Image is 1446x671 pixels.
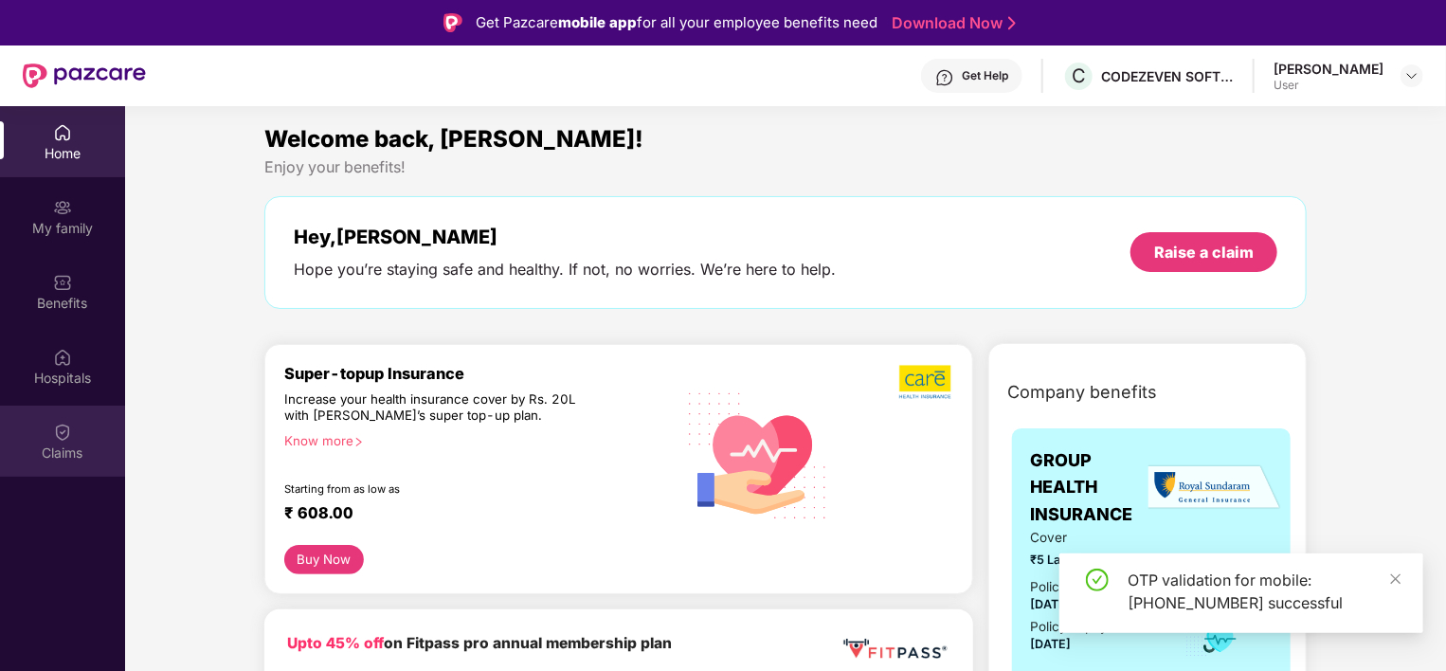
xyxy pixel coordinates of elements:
button: Buy Now [284,545,364,574]
img: svg+xml;base64,PHN2ZyBpZD0iQ2xhaW0iIHhtbG5zPSJodHRwOi8vd3d3LnczLm9yZy8yMDAwL3N2ZyIgd2lkdGg9IjIwIi... [53,423,72,442]
div: Policy Expiry [1031,617,1109,637]
span: [DATE] [1031,637,1072,651]
img: svg+xml;base64,PHN2ZyB4bWxucz0iaHR0cDovL3d3dy53My5vcmcvMjAwMC9zdmciIHhtbG5zOnhsaW5rPSJodHRwOi8vd3... [675,370,841,539]
img: svg+xml;base64,PHN2ZyBpZD0iSGVscC0zMngzMiIgeG1sbnM9Imh0dHA6Ly93d3cudzMub3JnLzIwMDAvc3ZnIiB3aWR0aD... [935,68,954,87]
div: Know more [284,433,663,446]
span: close [1389,572,1402,586]
span: C [1072,64,1086,87]
div: CODEZEVEN SOFTWARE PRIVATE LIMITED [1101,67,1234,85]
b: Upto 45% off [287,634,384,652]
img: b5dec4f62d2307b9de63beb79f102df3.png [899,364,953,400]
span: Cover [1031,528,1159,548]
div: Raise a claim [1154,242,1254,263]
strong: mobile app [558,13,637,31]
img: svg+xml;base64,PHN2ZyB3aWR0aD0iMjAiIGhlaWdodD0iMjAiIHZpZXdCb3g9IjAgMCAyMCAyMCIgZmlsbD0ibm9uZSIgeG... [53,198,72,217]
img: svg+xml;base64,PHN2ZyBpZD0iQmVuZWZpdHMiIHhtbG5zPSJodHRwOi8vd3d3LnczLm9yZy8yMDAwL3N2ZyIgd2lkdGg9Ij... [53,273,72,292]
div: Hey, [PERSON_NAME] [294,226,836,248]
b: on Fitpass pro annual membership plan [287,634,672,652]
div: Hope you’re staying safe and healthy. If not, no worries. We’re here to help. [294,260,836,280]
div: Get Pazcare for all your employee benefits need [476,11,877,34]
span: GROUP HEALTH INSURANCE [1031,447,1159,528]
div: User [1274,78,1383,93]
div: Super-topup Insurance [284,364,675,383]
span: ₹5 Lakhs [1031,551,1159,570]
div: Increase your health insurance cover by Rs. 20L with [PERSON_NAME]’s super top-up plan. [284,391,593,425]
a: Download Now [892,13,1010,33]
div: Policy issued [1031,577,1111,597]
div: Starting from as low as [284,482,594,496]
img: svg+xml;base64,PHN2ZyBpZD0iSG9zcGl0YWxzIiB4bWxucz0iaHR0cDovL3d3dy53My5vcmcvMjAwMC9zdmciIHdpZHRoPS... [53,348,72,367]
div: ₹ 608.00 [284,503,656,526]
img: New Pazcare Logo [23,63,146,88]
span: [DATE] [1031,597,1072,611]
img: insurerLogo [1148,464,1281,511]
img: Logo [443,13,462,32]
span: Company benefits [1008,379,1158,406]
img: fppp.png [840,632,950,666]
div: Enjoy your benefits! [264,157,1307,177]
span: Welcome back, [PERSON_NAME]! [264,125,643,153]
div: Get Help [962,68,1008,83]
img: svg+xml;base64,PHN2ZyBpZD0iSG9tZSIgeG1sbnM9Imh0dHA6Ly93d3cudzMub3JnLzIwMDAvc3ZnIiB3aWR0aD0iMjAiIG... [53,123,72,142]
span: check-circle [1086,569,1109,591]
div: OTP validation for mobile: [PHONE_NUMBER] successful [1128,569,1401,614]
span: right [353,437,364,447]
img: svg+xml;base64,PHN2ZyBpZD0iRHJvcGRvd24tMzJ4MzIiIHhtbG5zPSJodHRwOi8vd3d3LnczLm9yZy8yMDAwL3N2ZyIgd2... [1404,68,1419,83]
img: Stroke [1008,13,1016,33]
div: [PERSON_NAME] [1274,60,1383,78]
